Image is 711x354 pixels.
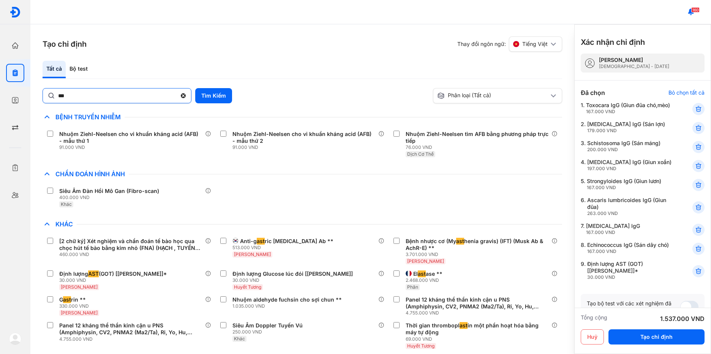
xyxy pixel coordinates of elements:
div: Siêu Âm Đàn Hồi Mô Gan (Fibro-scan) [59,188,159,194]
div: [MEDICAL_DATA] IgG [586,223,640,235]
div: Panel 12 kháng thể thần kinh cận u PNS (Amphiphysin, CV2, PNMA2 (Ma2/Ta), Ri, Yo, Hu, Recoverin, ... [406,296,548,310]
div: 263.000 VND [587,210,674,217]
span: [PERSON_NAME] [407,258,444,264]
button: Tạo chỉ định [608,329,705,345]
div: 91.000 VND [232,144,378,150]
span: Phân [407,284,418,290]
div: Nhuộm Ziehl-Neelsen cho vi khuẩn kháng acid (AFB) - mẫu thứ 2 [232,131,375,144]
div: Nhuộm aldehyde fuchsin cho sợi chun ** [232,296,342,303]
div: Định lượng Glucose lúc đói [[PERSON_NAME]] [232,270,353,277]
div: 7. [581,223,674,235]
div: 167.000 VND [586,109,670,115]
span: Bệnh Truyền Nhiễm [52,113,125,121]
div: 8. [581,242,674,254]
div: 2.468.000 VND [406,277,446,283]
span: Khác [52,220,77,228]
span: Tiếng Việt [522,41,548,47]
span: Khác [234,336,245,341]
div: 6. [581,197,674,217]
div: Thay đổi ngôn ngữ: [457,36,562,52]
div: 1.035.000 VND [232,303,345,309]
div: 179.000 VND [587,128,665,134]
span: Huyết Tương [234,284,261,290]
h3: Xác nhận chỉ định [581,37,645,47]
button: Tìm Kiếm [195,88,232,103]
div: Thời gian thrombopl in một phần hoạt hóa bằng máy tự động [406,322,548,336]
div: 76.000 VND [406,144,551,150]
h3: Tạo chỉ định [43,39,87,49]
div: 460.000 VND [59,251,205,258]
div: 1.537.000 VND [660,314,705,323]
div: [MEDICAL_DATA] IgG (Giun xoắn) [587,159,671,172]
div: 3. [581,140,674,153]
div: 2. [581,121,674,134]
div: 3.701.000 VND [406,251,551,258]
div: 167.000 VND [587,248,669,254]
div: Nhuộm Ziehl-Neelsen tìm AFB bằng phương pháp trực tiếp [406,131,548,144]
div: 330.000 VND [59,303,101,309]
div: Phân loại (Tất cả) [437,92,549,100]
div: Siêu Âm Doppler Tuyến Vú [232,322,303,329]
img: logo [9,6,21,18]
div: Nhuộm Ziehl-Neelsen cho vi khuẩn kháng acid (AFB) - mẫu thứ 1 [59,131,202,144]
div: [2 chữ ký] Xét nghiệm và chẩn đoán tế bào học qua chọc hút tế bào bằng kim nhỏ (FNA) (HẠCH , TUYẾ... [59,238,202,251]
div: 197.000 VND [587,166,671,172]
div: 69.000 VND [406,336,551,342]
span: Dịch Cơ Thể [407,151,434,157]
div: 30.000 VND [232,277,356,283]
div: Ascaris lumbricoides IgG (Giun đũa) [587,197,674,217]
img: logo [9,333,21,345]
span: Khác [61,201,72,207]
div: 200.000 VND [587,147,660,153]
span: ast [456,238,464,245]
span: 160 [691,7,700,13]
div: 4.755.000 VND [406,310,551,316]
span: ast [257,238,265,245]
span: [PERSON_NAME] [234,251,271,257]
span: Huyết Tương [407,343,434,349]
div: 167.000 VND [587,185,661,191]
span: [PERSON_NAME] [61,284,98,290]
div: 1. [581,102,674,115]
div: Bệnh nhược cơ (My henia gravis) (IFT) (Musk Ab & AchR-E) ** [406,238,548,251]
div: Strongyloides IgG (Giun lươn) [587,178,661,191]
div: Tất cả [43,61,66,78]
div: [PERSON_NAME] [599,57,669,63]
div: Tổng cộng [581,314,607,323]
span: ast [63,296,71,303]
div: 91.000 VND [59,144,205,150]
div: 4.755.000 VND [59,336,205,342]
button: Huỷ [581,329,604,345]
div: 30.000 VND [59,277,170,283]
div: 250.000 VND [232,329,306,335]
div: Echinococcus IgG (Sán dây chó) [587,242,669,254]
div: Bỏ chọn tất cả [668,89,705,96]
div: Bộ test [66,61,92,78]
div: Đã chọn [581,88,605,97]
div: [DEMOGRAPHIC_DATA] - [DATE] [599,63,669,70]
div: 400.000 VND [59,194,162,201]
span: ast [418,270,426,277]
div: Toxocara IgG (Giun đũa chó,mèo) [586,102,670,115]
div: 513.000 VND [232,245,337,251]
span: Chẩn Đoán Hình Ảnh [52,170,129,178]
span: AST [88,270,99,277]
span: [PERSON_NAME] [61,310,98,316]
div: Định lượng (GOT) [[PERSON_NAME]]* [59,270,167,277]
div: 30.000 VND [587,274,674,280]
div: [MEDICAL_DATA] IgG (Sán lợn) [587,121,665,134]
div: 9. [581,261,674,280]
div: Tạo bộ test với các xét nghiệm đã chọn [587,300,680,314]
span: ast [460,322,468,329]
div: 4. [581,159,674,172]
div: Schistosoma IgG (Sán máng) [587,140,660,153]
div: 167.000 VND [586,229,640,235]
div: 5. [581,178,674,191]
div: Anti-g ric [MEDICAL_DATA] Ab ** [240,238,333,245]
div: Định lượng AST (GOT) [[PERSON_NAME]]* [587,261,674,280]
div: Panel 12 kháng thể thần kinh cận u PNS (Amphiphysin, CV2, PNMA2 (Ma2/Ta), Ri, Yo, Hu, Recoverin, ... [59,322,202,336]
